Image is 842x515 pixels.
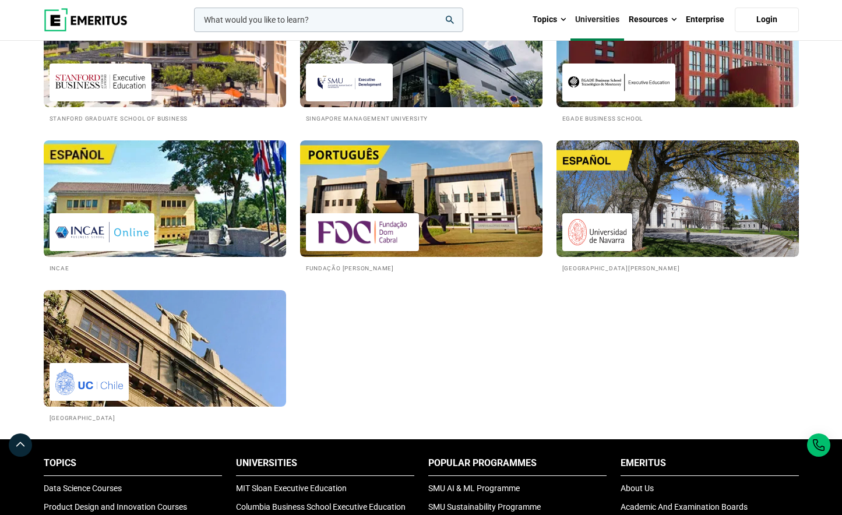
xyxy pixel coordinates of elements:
[562,263,793,273] h2: [GEOGRAPHIC_DATA][PERSON_NAME]
[568,219,626,245] img: Universidad de Navarra
[50,412,280,422] h2: [GEOGRAPHIC_DATA]
[236,502,406,512] a: Columbia Business School Executive Education
[568,69,670,96] img: EGADE Business School
[562,113,793,123] h2: EGADE Business School
[44,140,286,273] a: Universities We Work With INCAE INCAE
[194,8,463,32] input: woocommerce-product-search-field-0
[300,140,542,257] img: Universities We Work With
[428,502,541,512] a: SMU Sustainability Programme
[306,113,537,123] h2: Singapore Management University
[55,69,146,96] img: Stanford Graduate School of Business
[50,113,280,123] h2: Stanford Graduate School of Business
[621,484,654,493] a: About Us
[312,219,413,245] img: Fundação Dom Cabral
[44,290,286,407] img: Universities We Work With
[306,263,537,273] h2: Fundação [PERSON_NAME]
[50,263,280,273] h2: INCAE
[312,69,387,96] img: Singapore Management University
[300,140,542,273] a: Universities We Work With Fundação Dom Cabral Fundação [PERSON_NAME]
[44,140,286,257] img: Universities We Work With
[236,484,347,493] a: MIT Sloan Executive Education
[556,140,799,257] img: Universities We Work With
[44,484,122,493] a: Data Science Courses
[44,290,286,422] a: Universities We Work With Pontificia Universidad Católica de Chile [GEOGRAPHIC_DATA]
[556,140,799,273] a: Universities We Work With Universidad de Navarra [GEOGRAPHIC_DATA][PERSON_NAME]
[621,502,748,512] a: Academic And Examination Boards
[428,484,520,493] a: SMU AI & ML Programme
[55,219,149,245] img: INCAE
[735,8,799,32] a: Login
[44,502,187,512] a: Product Design and Innovation Courses
[55,369,123,395] img: Pontificia Universidad Católica de Chile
